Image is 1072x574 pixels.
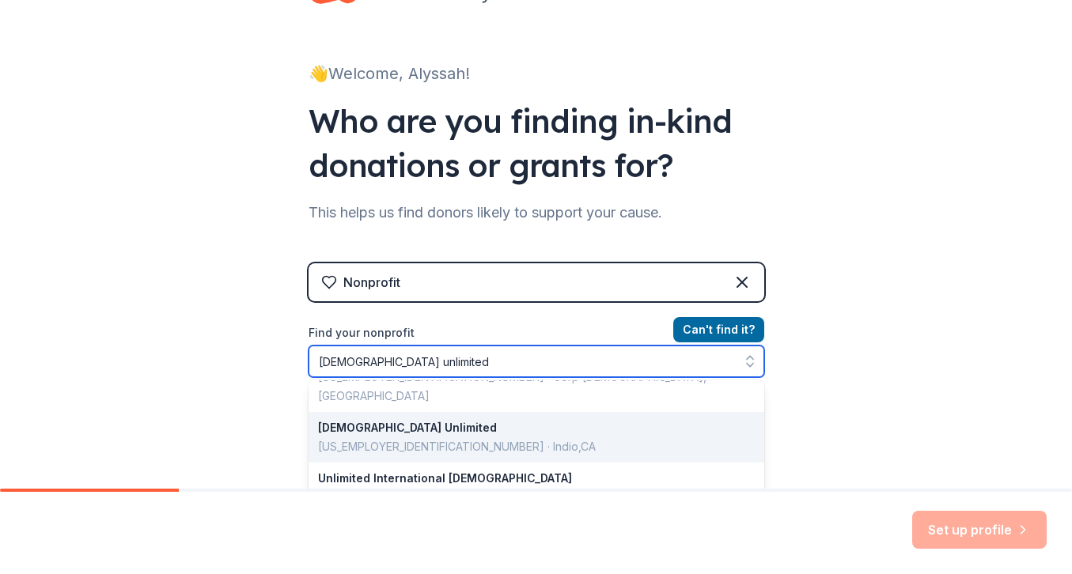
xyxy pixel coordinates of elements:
[318,488,736,507] div: [US_EMPLOYER_IDENTIFICATION_NUMBER] · Huntington Pk , CA
[318,437,736,456] div: [US_EMPLOYER_IDENTIFICATION_NUMBER] · Indio , CA
[318,368,736,406] div: [US_EMPLOYER_IDENTIFICATION_NUMBER] · Corp [DEMOGRAPHIC_DATA] , [GEOGRAPHIC_DATA]
[309,346,764,377] input: Search by name, EIN, or city
[318,418,736,437] div: [DEMOGRAPHIC_DATA] Unlimited
[318,469,736,488] div: Unlimited International [DEMOGRAPHIC_DATA]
